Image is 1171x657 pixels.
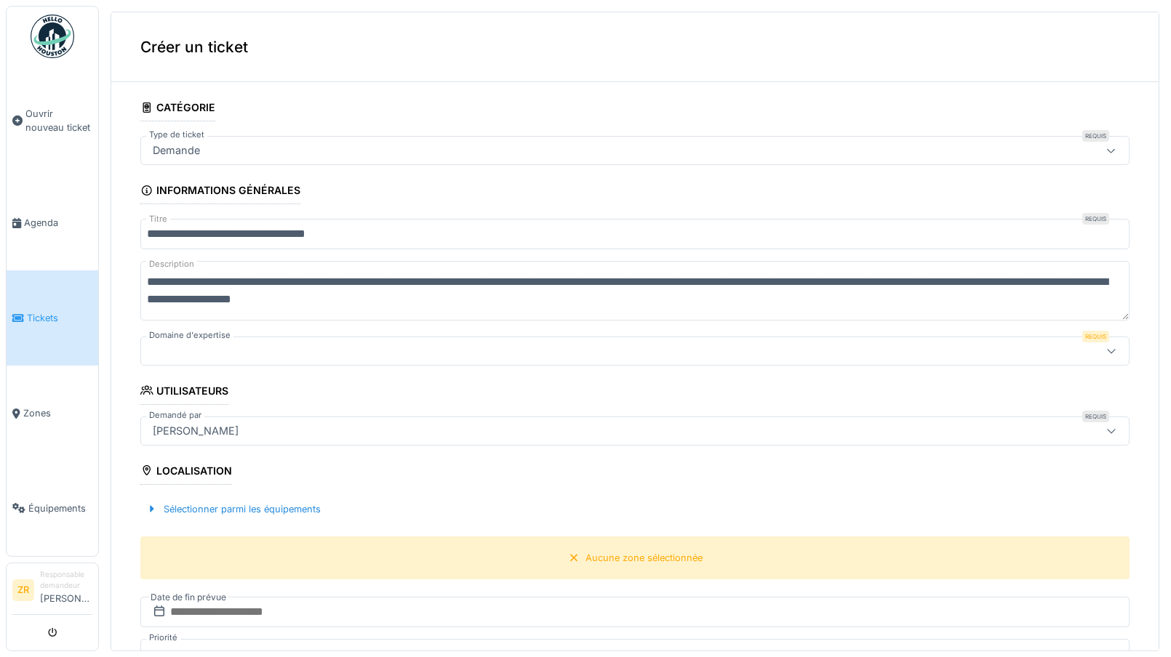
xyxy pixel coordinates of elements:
[140,460,232,485] div: Localisation
[12,569,92,615] a: ZR Responsable demandeur[PERSON_NAME]
[1082,411,1109,422] div: Requis
[585,551,703,565] div: Aucune zone sélectionnée
[146,632,180,644] label: Priorité
[7,270,98,366] a: Tickets
[23,406,92,420] span: Zones
[7,66,98,175] a: Ouvrir nouveau ticket
[140,180,300,204] div: Informations générales
[1082,130,1109,142] div: Requis
[24,216,92,230] span: Agenda
[40,569,92,611] li: [PERSON_NAME]
[140,499,327,519] div: Sélectionner parmi les équipements
[140,380,228,405] div: Utilisateurs
[7,366,98,461] a: Zones
[146,409,204,422] label: Demandé par
[27,311,92,325] span: Tickets
[140,97,215,121] div: Catégorie
[25,107,92,134] span: Ouvrir nouveau ticket
[146,329,233,342] label: Domaine d'expertise
[12,579,34,601] li: ZR
[147,423,244,439] div: [PERSON_NAME]
[40,569,92,592] div: Responsable demandeur
[28,501,92,515] span: Équipements
[7,175,98,270] a: Agenda
[147,142,206,158] div: Demande
[146,213,170,225] label: Titre
[149,589,228,605] label: Date de fin prévue
[31,15,74,58] img: Badge_color-CXgf-gQk.svg
[111,12,1159,82] div: Créer un ticket
[146,129,207,141] label: Type de ticket
[146,255,197,273] label: Description
[1082,213,1109,225] div: Requis
[1082,331,1109,342] div: Requis
[7,461,98,556] a: Équipements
